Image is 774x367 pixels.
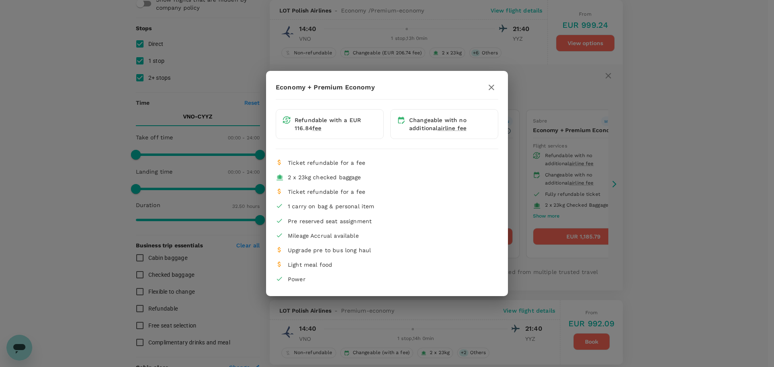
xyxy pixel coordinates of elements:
[288,174,361,180] span: 2 x 23kg checked baggage
[288,218,372,224] span: Pre reserved seat assignment
[288,189,365,195] span: Ticket refundable for a fee
[312,125,321,131] span: fee
[276,83,375,92] p: Economy + Premium Economy
[288,276,306,282] span: Power
[438,125,467,131] span: airline fee
[288,261,332,268] span: Light meal food
[288,232,359,239] span: Mileage Accrual available
[288,160,365,166] span: Ticket refundable for a fee
[288,247,371,253] span: Upgrade pre to bus long haul
[295,116,377,132] div: Refundable with a EUR 116.84
[288,203,375,209] span: 1 carry on bag & personal item
[409,116,491,132] div: Changeable with no additional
